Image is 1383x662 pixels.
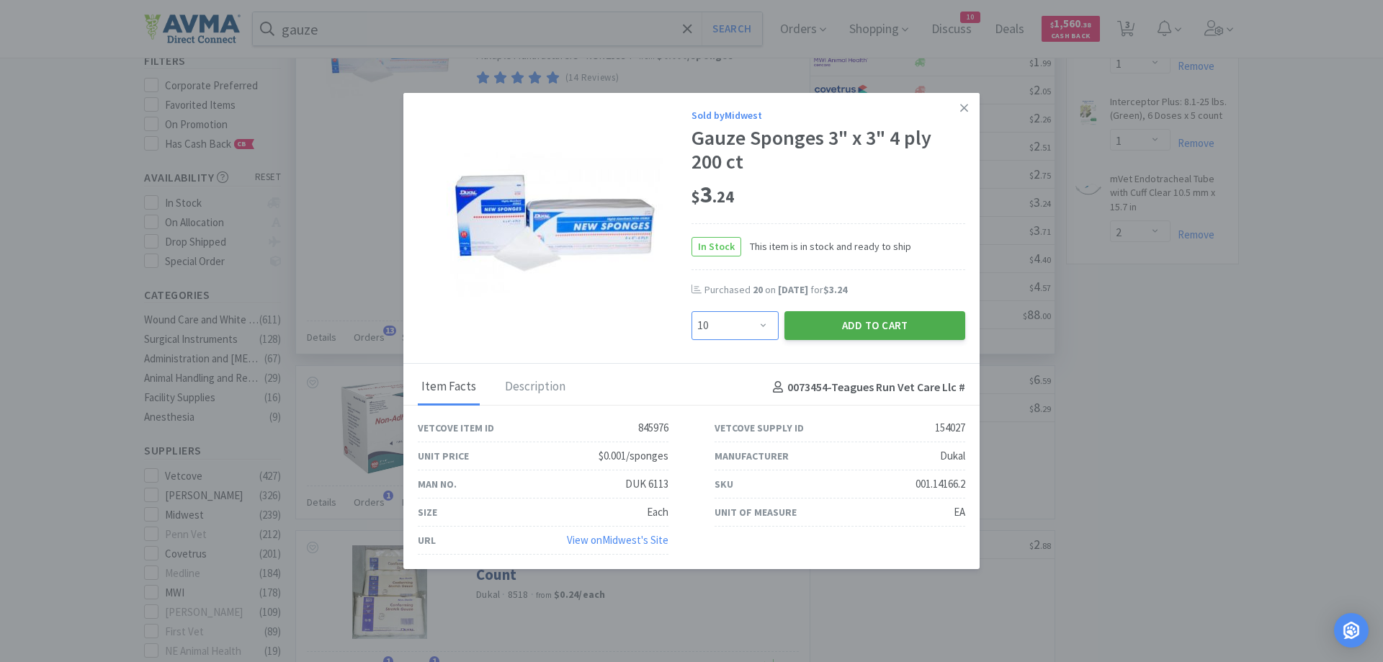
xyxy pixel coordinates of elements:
div: Vetcove Item ID [418,420,494,436]
h4: 0073454 - Teagues Run Vet Care Llc # [767,378,965,397]
img: d2e02f321adc4744a68e7c6b2732c069_154027.jpeg [447,146,663,300]
div: $0.001/sponges [599,447,668,465]
span: . 24 [712,187,734,207]
span: In Stock [692,238,740,256]
div: Purchased on for [704,283,965,298]
span: $ [691,187,700,207]
div: EA [954,504,965,521]
span: 20 [753,283,763,296]
div: Manufacturer [715,448,789,464]
span: [DATE] [778,283,808,296]
div: Item Facts [418,370,480,406]
div: Open Intercom Messenger [1334,613,1369,648]
a: View onMidwest's Site [567,533,668,547]
div: Description [501,370,569,406]
div: Sold by Midwest [691,107,965,123]
div: Size [418,504,437,520]
span: $3.24 [823,283,847,296]
span: This item is in stock and ready to ship [741,238,911,254]
span: 3 [691,180,734,209]
div: Man No. [418,476,457,492]
div: Unit of Measure [715,504,797,520]
div: 154027 [935,419,965,437]
div: Gauze Sponges 3" x 3" 4 ply 200 ct [691,126,965,174]
div: DUK 6113 [625,475,668,493]
div: SKU [715,476,733,492]
div: 845976 [638,419,668,437]
div: Each [647,504,668,521]
div: Dukal [940,447,965,465]
button: Add to Cart [784,311,965,340]
div: URL [418,532,436,548]
div: Unit Price [418,448,469,464]
div: 001.14166.2 [916,475,965,493]
div: Vetcove Supply ID [715,420,804,436]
